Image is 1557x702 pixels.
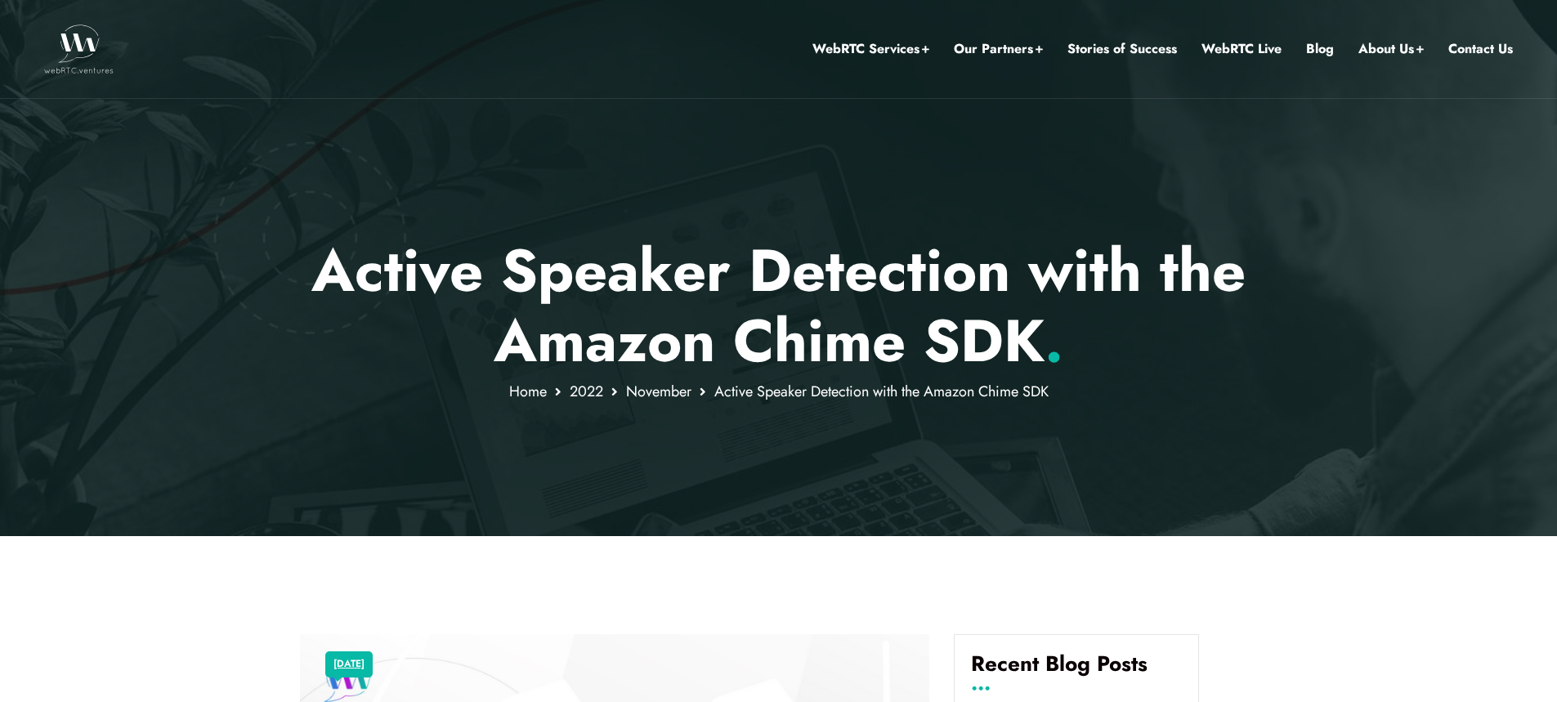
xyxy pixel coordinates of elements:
[333,654,365,675] a: [DATE]
[570,381,603,402] a: 2022
[1201,38,1282,60] a: WebRTC Live
[300,235,1257,377] h1: Active Speaker Detection with the Amazon Chime SDK
[812,38,929,60] a: WebRTC Services
[1306,38,1334,60] a: Blog
[714,381,1049,402] span: Active Speaker Detection with the Amazon Chime SDK
[626,381,691,402] a: November
[509,381,547,402] a: Home
[971,651,1182,689] h4: Recent Blog Posts
[1358,38,1424,60] a: About Us
[1045,298,1063,383] span: .
[44,25,114,74] img: WebRTC.ventures
[1067,38,1177,60] a: Stories of Success
[1448,38,1513,60] a: Contact Us
[954,38,1043,60] a: Our Partners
